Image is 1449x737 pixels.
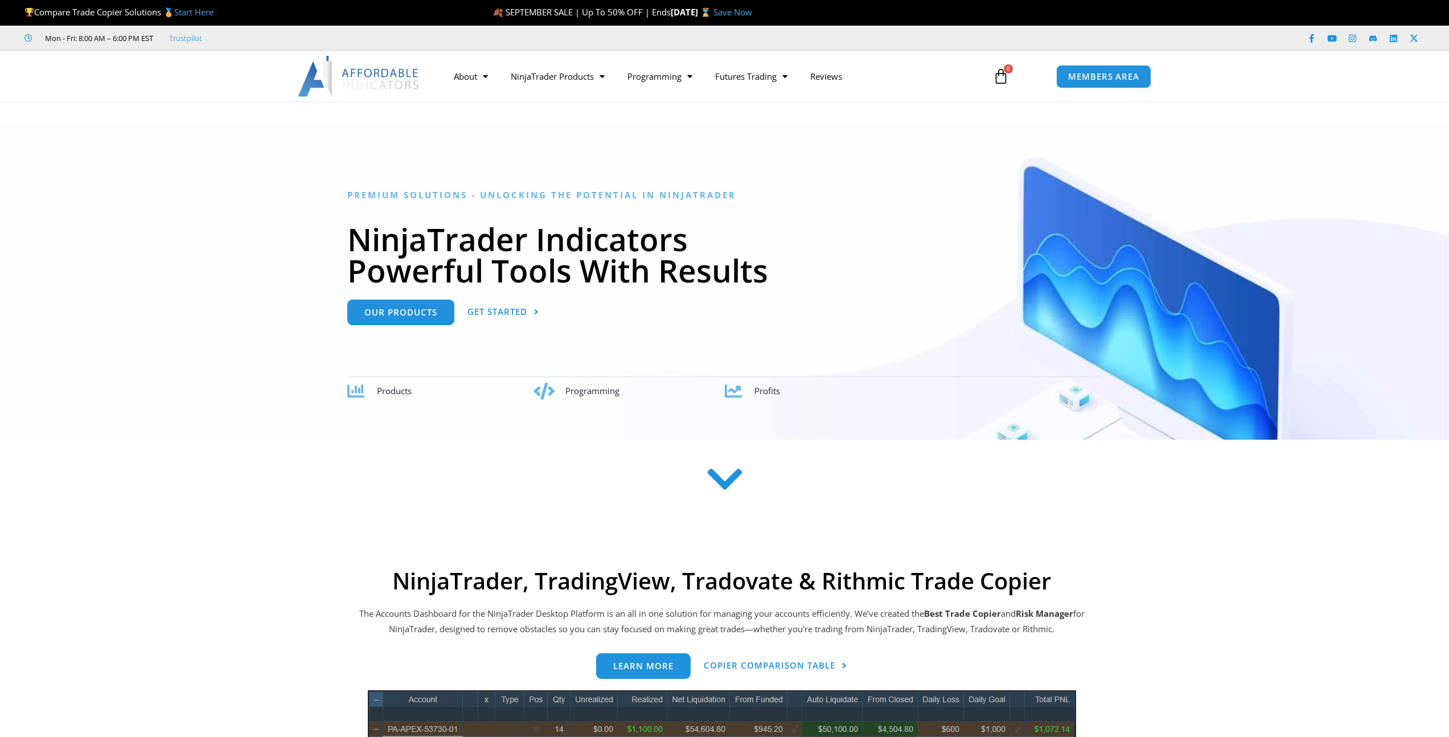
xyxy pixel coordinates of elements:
[565,385,619,396] span: Programming
[442,63,499,89] a: About
[713,6,752,18] a: Save Now
[1068,72,1139,81] span: MEMBERS AREA
[377,385,412,396] span: Products
[1056,65,1151,88] a: MEMBERS AREA
[347,190,1102,200] h6: Premium Solutions - Unlocking the Potential in NinjaTrader
[174,6,214,18] a: Start Here
[1004,64,1013,73] span: 0
[298,56,420,97] img: LogoAI | Affordable Indicators – NinjaTrader
[24,6,214,18] span: Compare Trade Copier Solutions 🥇
[25,8,34,17] img: 🏆
[704,653,847,679] a: Copier Comparison Table
[42,31,153,45] span: Mon - Fri: 8:00 AM – 6:00 PM EST
[616,63,704,89] a: Programming
[467,300,539,325] a: Get Started
[347,300,454,325] a: Our Products
[924,608,1001,619] b: Best Trade Copier
[467,308,527,316] span: Get Started
[1016,608,1073,619] strong: Risk Manager
[704,661,835,670] span: Copier Comparison Table
[364,308,437,317] span: Our Products
[358,567,1086,595] h2: NinjaTrader, TradingView, Tradovate & Rithmic Trade Copier
[976,60,1026,93] a: 0
[613,662,674,670] span: Learn more
[492,6,671,18] span: 🍂 SEPTEMBER SALE | Up To 50% OFF | Ends
[442,63,980,89] nav: Menu
[671,6,713,18] strong: [DATE] ⌛
[704,63,799,89] a: Futures Trading
[169,31,202,45] a: Trustpilot
[347,223,1102,286] h1: NinjaTrader Indicators Powerful Tools With Results
[596,653,691,679] a: Learn more
[358,606,1086,638] p: The Accounts Dashboard for the NinjaTrader Desktop Platform is an all in one solution for managin...
[799,63,853,89] a: Reviews
[499,63,616,89] a: NinjaTrader Products
[754,385,780,396] span: Profits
